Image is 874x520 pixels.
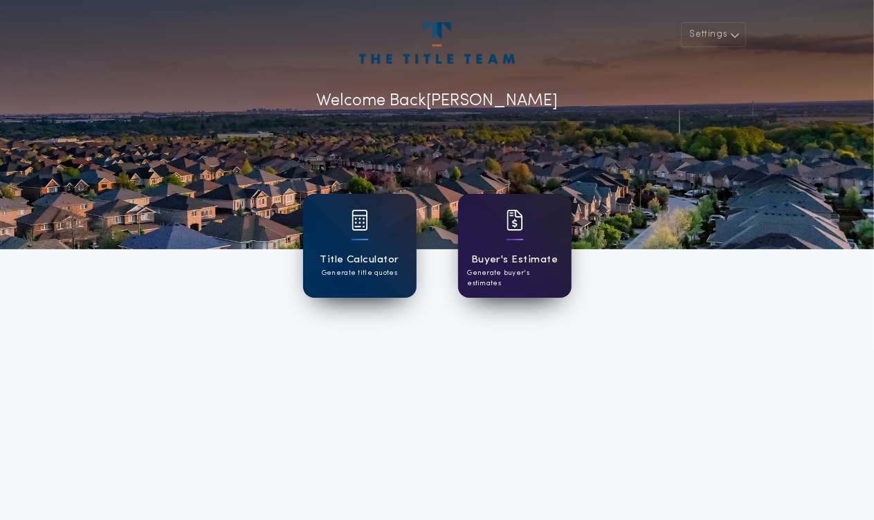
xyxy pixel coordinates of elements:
img: account-logo [359,22,514,64]
h1: Title Calculator [320,252,399,268]
p: Welcome Back [PERSON_NAME] [316,89,558,114]
h1: Buyer's Estimate [471,252,558,268]
p: Generate buyer's estimates [468,268,562,289]
button: Settings [681,22,746,47]
p: Generate title quotes [322,268,397,278]
img: card icon [352,210,368,231]
img: card icon [507,210,523,231]
a: card iconBuyer's EstimateGenerate buyer's estimates [458,194,572,298]
a: card iconTitle CalculatorGenerate title quotes [303,194,417,298]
